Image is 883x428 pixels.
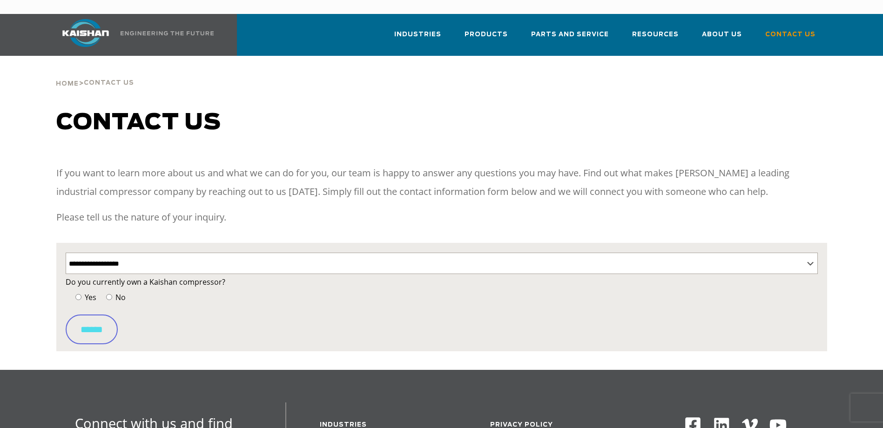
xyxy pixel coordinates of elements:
[56,56,134,91] div: >
[394,29,441,40] span: Industries
[465,22,508,54] a: Products
[632,29,679,40] span: Resources
[765,29,816,40] span: Contact Us
[56,208,827,227] p: Please tell us the nature of your inquiry.
[765,22,816,54] a: Contact Us
[56,79,79,87] a: Home
[84,80,134,86] span: Contact Us
[56,164,827,201] p: If you want to learn more about us and what we can do for you, our team is happy to answer any qu...
[66,275,818,288] label: Do you currently own a Kaishan compressor?
[83,292,96,302] span: Yes
[320,422,367,428] a: Industries
[56,112,221,134] span: Contact us
[106,294,112,300] input: No
[75,294,81,300] input: Yes
[632,22,679,54] a: Resources
[531,22,609,54] a: Parts and Service
[490,422,553,428] a: Privacy Policy
[121,31,214,35] img: Engineering the future
[56,81,79,87] span: Home
[465,29,508,40] span: Products
[531,29,609,40] span: Parts and Service
[51,19,121,47] img: kaishan logo
[702,22,742,54] a: About Us
[702,29,742,40] span: About Us
[51,14,216,56] a: Kaishan USA
[114,292,126,302] span: No
[66,275,818,344] form: Contact form
[394,22,441,54] a: Industries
